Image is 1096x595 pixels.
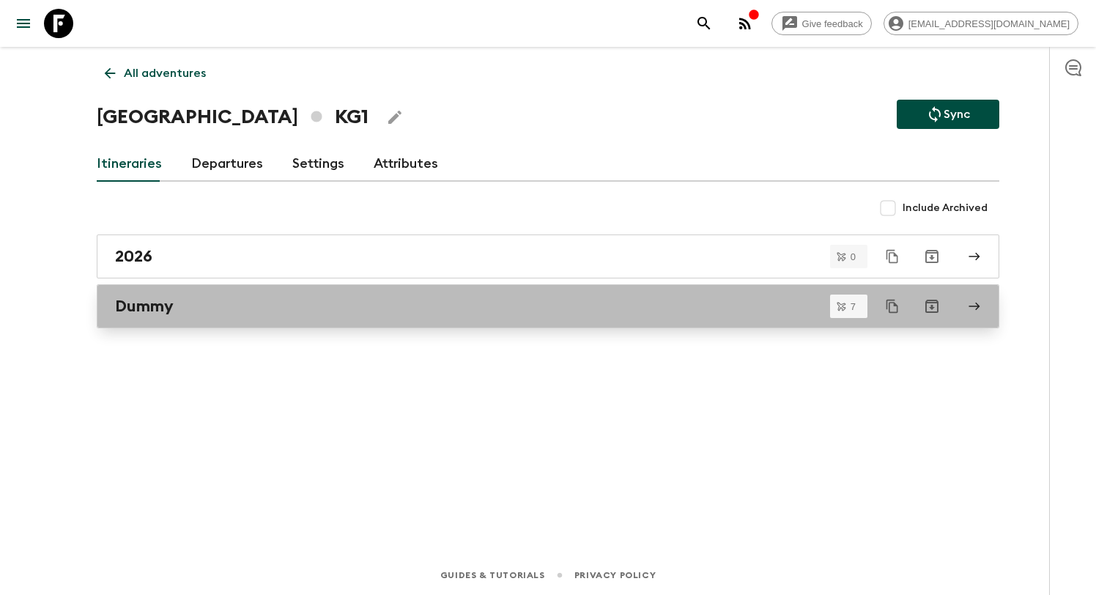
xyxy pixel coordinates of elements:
button: Edit Adventure Title [380,103,410,132]
a: Attributes [374,147,438,182]
a: Dummy [97,284,999,328]
a: All adventures [97,59,214,88]
a: Settings [292,147,344,182]
p: All adventures [124,64,206,82]
span: Give feedback [794,18,871,29]
div: [EMAIL_ADDRESS][DOMAIN_NAME] [884,12,1078,35]
h2: 2026 [115,247,152,266]
a: Departures [191,147,263,182]
a: Itineraries [97,147,162,182]
a: Guides & Tutorials [440,567,545,583]
a: 2026 [97,234,999,278]
span: 0 [842,252,864,262]
h2: Dummy [115,297,174,316]
button: Archive [917,292,947,321]
button: menu [9,9,38,38]
span: [EMAIL_ADDRESS][DOMAIN_NAME] [900,18,1078,29]
button: Duplicate [879,293,906,319]
button: Archive [917,242,947,271]
span: Include Archived [903,201,988,215]
a: Privacy Policy [574,567,656,583]
button: Duplicate [879,243,906,270]
span: 7 [842,302,864,311]
a: Give feedback [771,12,872,35]
p: Sync [944,106,970,123]
button: Sync adventure departures to the booking engine [897,100,999,129]
button: search adventures [689,9,719,38]
h1: [GEOGRAPHIC_DATA] KG1 [97,103,369,132]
